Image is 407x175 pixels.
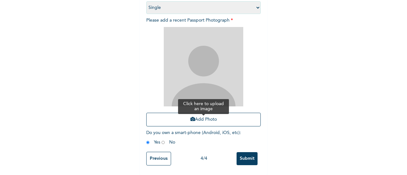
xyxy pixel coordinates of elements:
[146,152,171,165] input: Previous
[171,155,237,162] div: 4 / 4
[164,27,243,106] img: Crop
[146,18,261,130] span: Please add a recent Passport Photograph
[146,131,241,145] span: Do you own a smart-phone (Android, iOS, etc) : Yes No
[237,152,258,165] input: Submit
[146,113,261,126] button: Add Photo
